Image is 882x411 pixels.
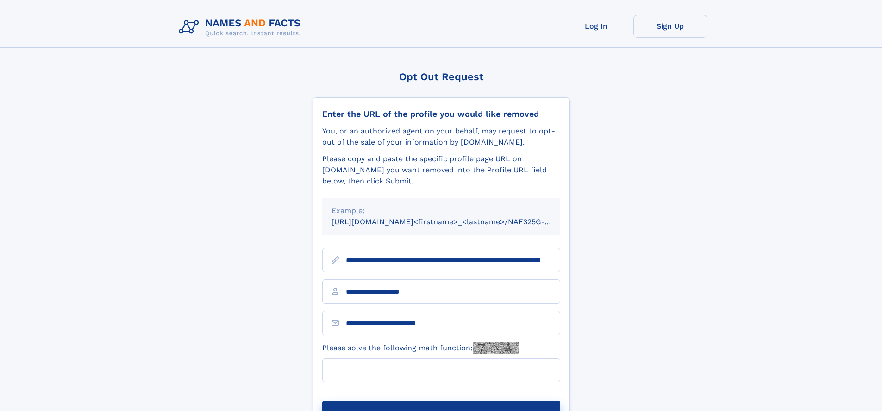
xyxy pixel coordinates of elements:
div: Example: [332,205,551,216]
div: Please copy and paste the specific profile page URL on [DOMAIN_NAME] you want removed into the Pr... [322,153,560,187]
div: Opt Out Request [313,71,570,82]
div: Enter the URL of the profile you would like removed [322,109,560,119]
a: Log In [559,15,633,38]
small: [URL][DOMAIN_NAME]<firstname>_<lastname>/NAF325G-xxxxxxxx [332,217,578,226]
a: Sign Up [633,15,707,38]
img: Logo Names and Facts [175,15,308,40]
div: You, or an authorized agent on your behalf, may request to opt-out of the sale of your informatio... [322,126,560,148]
label: Please solve the following math function: [322,342,519,354]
